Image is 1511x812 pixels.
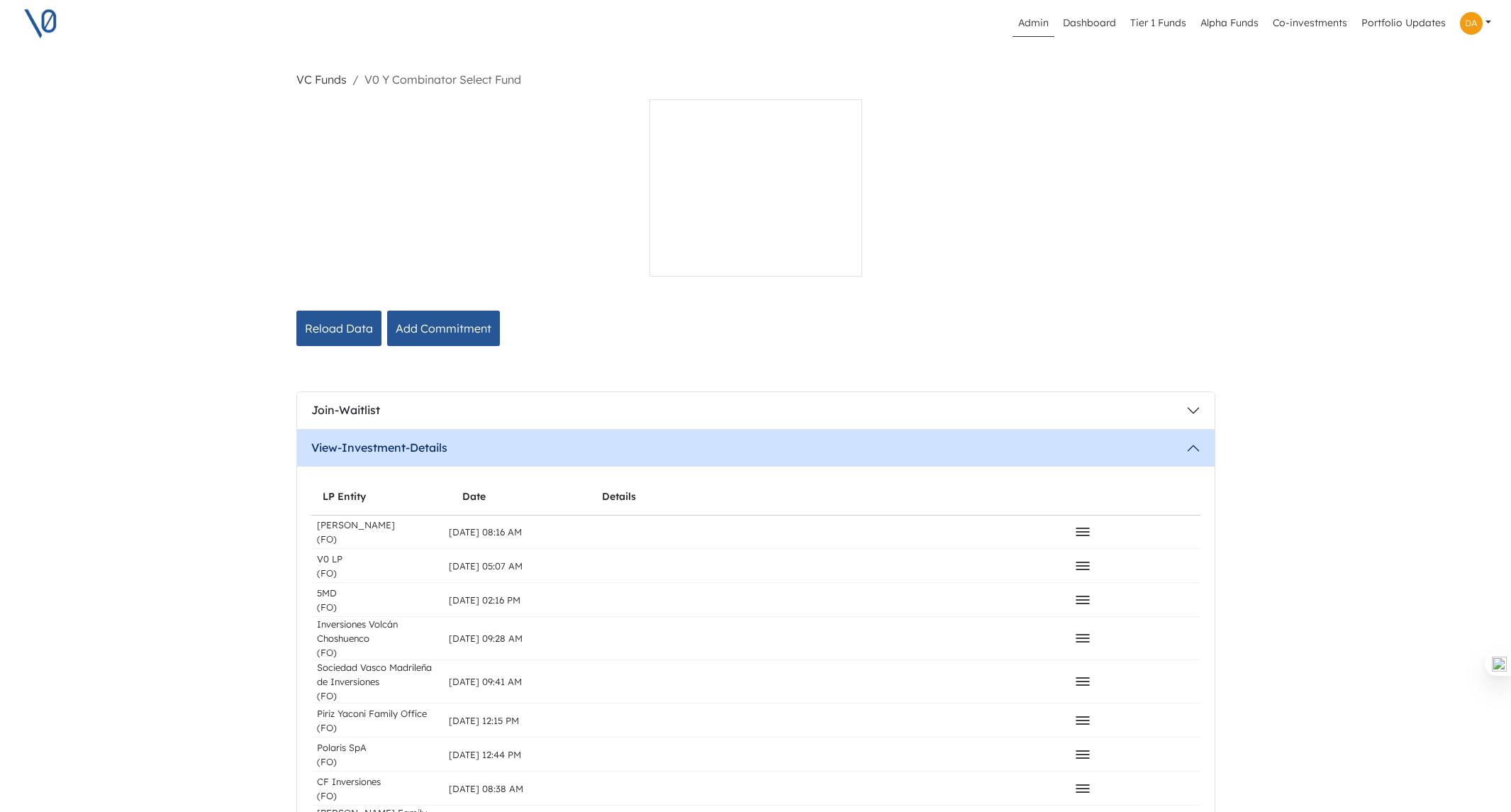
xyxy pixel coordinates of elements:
img: V0 Y Combinator Select Fund [688,179,823,196]
img: Profile [1460,12,1483,35]
a: Alpha Funds [1195,10,1264,37]
div: [DATE] 12:44 PM [449,747,521,762]
div: [DATE] 12:15 PM [449,713,519,728]
div: [DATE] 05:07 AM [449,559,523,573]
div: LP Entity [323,490,366,503]
a: Admin [1013,10,1054,37]
li: V0 Y Combinator Select Fund [347,71,521,88]
a: VC Funds [296,72,347,87]
div: CF Inversiones (FO) [317,774,381,803]
div: Details [602,490,636,503]
button: Reload Data [296,311,381,346]
a: V0 Y Combinator Select Fund [296,99,1215,294]
div: [DATE] 08:16 AM [449,525,522,539]
div: 5MD (FO) [317,586,337,614]
div: [DATE] 02:16 PM [449,593,520,607]
button: Join-Waitlist [297,392,1215,429]
a: Co-investments [1267,10,1353,37]
div: Date [462,490,486,503]
div: V0 LP (FO) [317,552,342,580]
div: Inversiones Volcán Choshuenco (FO) [317,617,437,660]
nav: breadcrumb [296,71,1215,88]
a: Tier 1 Funds [1125,10,1192,37]
button: Add Commitment [387,311,500,346]
img: one_i.png [1492,657,1507,672]
div: [DATE] 09:41 AM [449,674,522,689]
a: Portfolio Updates [1356,10,1451,37]
div: Polaris SpA (FO) [317,740,367,769]
div: Piriz Yaconi Family Office (FO) [317,706,427,735]
div: Sociedad Vasco Madrileña de Inversiones (FO) [317,660,437,703]
button: View-Investment-Details [297,430,1215,467]
div: [PERSON_NAME] (FO) [317,518,395,546]
a: Dashboard [1057,10,1122,37]
img: V0 logo [23,6,58,41]
div: [DATE] 08:38 AM [449,782,523,796]
div: [DATE] 09:28 AM [449,631,523,645]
